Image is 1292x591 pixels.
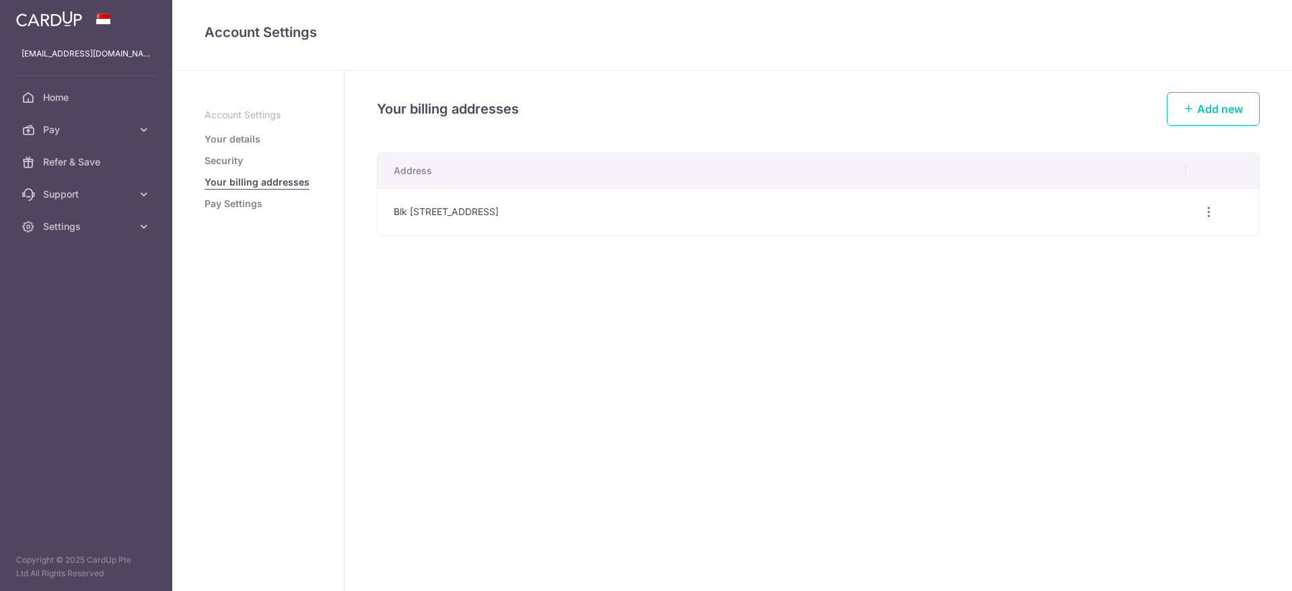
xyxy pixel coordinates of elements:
[1197,102,1243,116] span: Add new
[43,91,132,104] span: Home
[205,108,312,122] p: Account Settings
[16,11,82,27] img: CardUp
[205,197,262,210] a: Pay Settings
[205,132,260,146] a: Your details
[43,155,132,169] span: Refer & Save
[205,22,1260,43] h4: Account Settings
[43,188,132,201] span: Support
[205,175,310,189] a: Your billing addresses
[1167,92,1260,126] a: Add new
[205,154,243,167] a: Security
[43,123,132,136] span: Pay
[378,153,1186,188] th: Address
[377,98,519,120] h4: Your billing addresses
[22,47,151,61] p: [EMAIL_ADDRESS][DOMAIN_NAME]
[378,188,1186,235] td: Blk [STREET_ADDRESS]
[43,220,132,233] span: Settings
